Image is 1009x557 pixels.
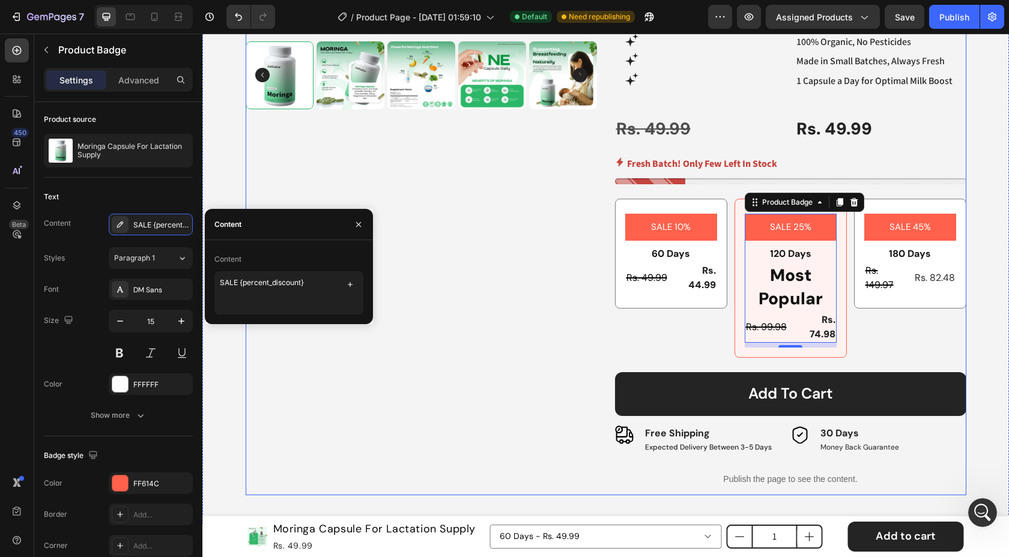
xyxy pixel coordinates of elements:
[118,74,159,86] p: Advanced
[443,393,569,406] p: Free Shipping
[594,20,753,37] p: Made in Small Batches, Always Fresh
[59,74,93,86] p: Settings
[109,247,193,269] button: Paragraph 1
[423,236,466,253] div: Rs. 49.99
[53,34,67,49] button: Carousel Back Arrow
[443,409,569,419] p: Expected Delivery Between 3-5 Days
[424,213,514,227] p: 60 Days
[680,180,736,207] pre: SALE 45%
[618,409,763,419] p: Money Back Guarantee
[114,253,155,263] span: Paragraph 1
[44,448,100,464] div: Badge style
[44,509,67,520] div: Border
[44,191,59,202] div: Text
[590,278,634,309] div: Rs. 74.98
[5,5,89,29] button: 7
[711,236,754,253] div: Rs. 82.48
[885,5,924,29] button: Save
[662,229,706,260] div: Rs. 149.97
[766,5,880,29] button: Assigned Products
[44,253,65,263] div: Styles
[58,43,188,57] p: Product Badge
[44,114,96,125] div: Product source
[214,254,241,265] div: Content
[91,409,147,421] div: Show more
[593,82,764,108] div: Rs. 49.99
[133,220,190,230] div: SALE {percent_discount}
[133,285,190,295] div: DM Sans
[44,405,193,426] button: Show more
[544,213,633,227] p: 120 Days
[133,379,190,390] div: FFFFFF
[673,495,733,510] div: Add to cart
[413,339,764,382] button: Add to cart
[214,219,241,230] div: Content
[560,180,616,207] pre: SALE 25%
[594,1,753,18] p: 100% Organic, No Pesticides
[569,11,630,22] span: Need republishing
[968,498,997,527] iframe: Intercom live chat
[9,220,29,229] div: Beta
[202,34,1009,557] iframe: Design area
[471,229,515,260] div: Rs. 44.99
[11,128,29,137] div: 450
[413,439,764,452] p: Publish the page to see the content.
[594,40,753,57] p: 1 Capsule a Day for Optimal Milk Boost
[542,285,586,302] div: Rs. 99.98
[618,393,763,406] p: 30 Days
[663,213,753,227] p: 180 Days
[44,478,62,489] div: Color
[133,541,190,552] div: Add...
[44,540,68,551] div: Corner
[595,492,619,514] button: increment
[939,11,969,23] div: Publish
[526,492,550,514] button: decrement
[550,492,595,514] input: quantity
[351,11,354,23] span: /
[522,11,547,22] span: Default
[895,12,915,22] span: Save
[356,11,481,23] span: Product Page - [DATE] 01:59:10
[77,142,188,159] p: Moringa Capsule For Lactation Supply
[371,34,385,49] button: Carousel Next Arrow
[544,230,633,277] p: Most Popular
[546,351,631,370] div: Add to cart
[49,139,73,163] img: product feature img
[441,180,495,207] pre: SALE 10%
[44,284,59,295] div: Font
[557,163,613,174] div: Product Badge
[44,218,71,229] div: Content
[44,379,62,390] div: Color
[929,5,980,29] button: Publish
[226,5,275,29] div: Undo/Redo
[79,10,84,24] p: 7
[133,478,190,489] div: FF614C
[44,313,76,329] div: Size
[645,488,761,517] button: Add to cart
[776,11,853,23] span: Assigned Products
[133,510,190,520] div: Add...
[413,82,584,108] div: Rs. 49.99
[425,122,575,140] p: Fresh Batch! Only Few Left In Stock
